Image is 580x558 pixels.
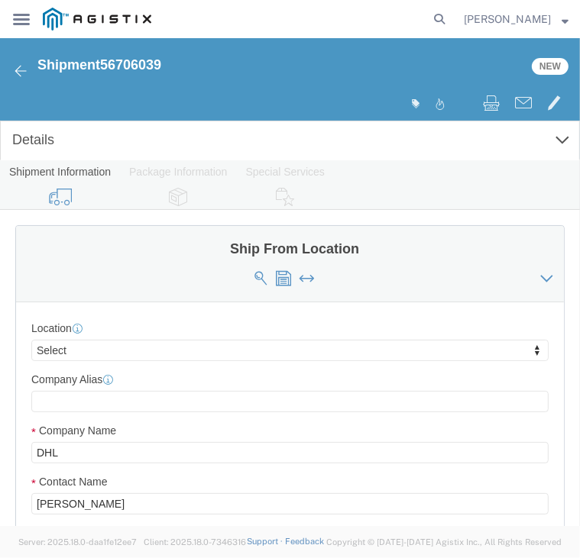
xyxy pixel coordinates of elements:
span: Nicholas Blandy [464,11,551,27]
span: Copyright © [DATE]-[DATE] Agistix Inc., All Rights Reserved [326,536,562,549]
span: Client: 2025.18.0-7346316 [144,537,246,547]
a: Feedback [285,537,324,546]
a: Support [247,537,285,546]
span: Server: 2025.18.0-daa1fe12ee7 [18,537,137,547]
button: [PERSON_NAME] [463,10,569,28]
img: logo [43,8,151,31]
